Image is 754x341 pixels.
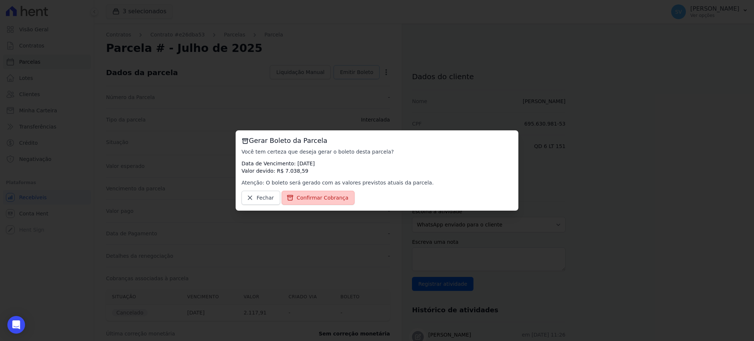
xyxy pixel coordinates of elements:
[257,194,274,201] span: Fechar
[282,191,355,205] a: Confirmar Cobrança
[242,136,512,145] h3: Gerar Boleto da Parcela
[242,148,512,155] p: Você tem certeza que deseja gerar o boleto desta parcela?
[242,191,280,205] a: Fechar
[297,194,349,201] span: Confirmar Cobrança
[242,179,512,186] p: Atenção: O boleto será gerado com as valores previstos atuais da parcela.
[242,160,512,175] p: Data de Vencimento: [DATE] Valor devido: R$ 7.038,59
[7,316,25,334] div: Open Intercom Messenger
